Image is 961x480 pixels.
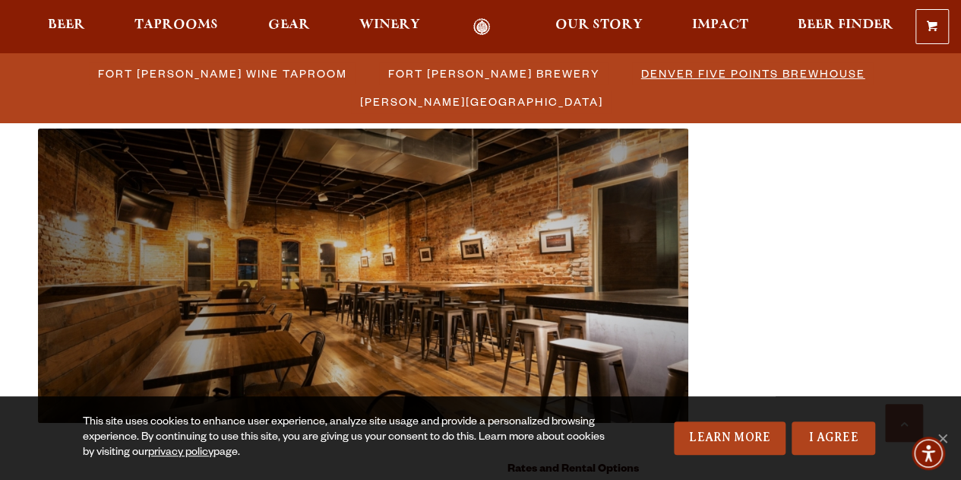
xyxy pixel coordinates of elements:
[788,18,903,36] a: Beer Finder
[674,421,786,455] a: Learn More
[545,18,653,36] a: Our Story
[641,62,865,84] span: Denver Five Points Brewhouse
[632,62,873,84] a: Denver Five Points Brewhouse
[454,18,511,36] a: Odell Home
[258,18,320,36] a: Gear
[148,447,213,459] a: privacy policy
[692,19,748,31] span: Impact
[682,18,758,36] a: Impact
[134,19,218,31] span: Taprooms
[48,19,85,31] span: Beer
[359,19,420,31] span: Winery
[792,421,875,455] a: I Agree
[83,415,614,461] div: This site uses cookies to enhance user experience, analyze site usage and provide a personalized ...
[125,18,228,36] a: Taprooms
[98,62,347,84] span: Fort [PERSON_NAME] Wine Taproom
[379,62,608,84] a: Fort [PERSON_NAME] Brewery
[360,91,603,113] span: [PERSON_NAME][GEOGRAPHIC_DATA]
[912,437,945,470] div: Accessibility Menu
[351,91,611,113] a: [PERSON_NAME][GEOGRAPHIC_DATA]
[388,62,600,84] span: Fort [PERSON_NAME] Brewery
[89,62,355,84] a: Fort [PERSON_NAME] Wine Taproom
[38,18,95,36] a: Beer
[555,19,643,31] span: Our Story
[268,19,310,31] span: Gear
[798,19,893,31] span: Beer Finder
[38,129,688,423] img: wine
[349,18,430,36] a: Winery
